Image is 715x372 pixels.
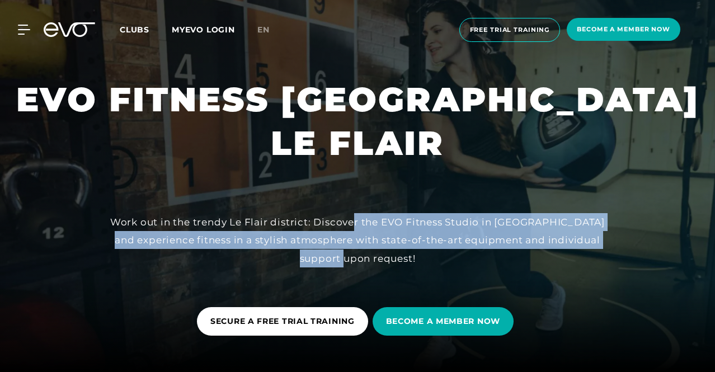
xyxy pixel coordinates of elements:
a: SECURE A FREE TRIAL TRAINING [197,299,373,344]
font: SECURE A FREE TRIAL TRAINING [210,316,355,326]
a: en [257,23,283,36]
font: en [257,25,270,35]
font: EVO FITNESS [GEOGRAPHIC_DATA] LE FLAIR [16,79,711,163]
a: MYEVO LOGIN [172,25,235,35]
font: BECOME A MEMBER NOW [386,316,500,326]
a: Clubs [120,24,172,35]
font: Become a member now [577,25,670,33]
a: BECOME A MEMBER NOW [373,299,518,344]
a: Become a member now [563,18,684,42]
font: Clubs [120,25,149,35]
a: Free trial training [456,18,564,42]
font: Work out in the trendy Le Flair district: Discover the EVO Fitness Studio in [GEOGRAPHIC_DATA] an... [110,216,605,264]
font: Free trial training [470,26,550,34]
